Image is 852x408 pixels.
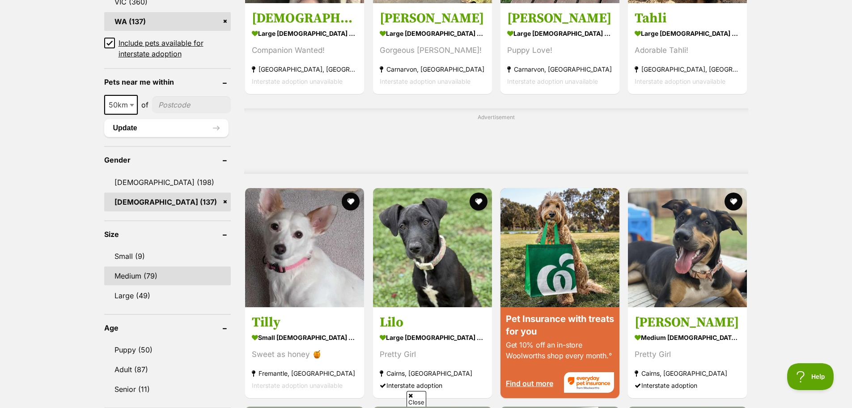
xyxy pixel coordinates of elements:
img: Nyree - Catahoula Leopard Dog [628,188,747,307]
a: Lilo large [DEMOGRAPHIC_DATA] Dog Pretty Girl Cairns, [GEOGRAPHIC_DATA] Interstate adoption [373,307,492,398]
strong: large [DEMOGRAPHIC_DATA] Dog [380,331,485,344]
header: Gender [104,156,231,164]
a: WA (137) [104,12,231,31]
span: Interstate adoption unavailable [252,382,343,389]
strong: large [DEMOGRAPHIC_DATA] Dog [252,27,357,40]
div: Puppy Love! [507,44,613,56]
iframe: Help Scout Beacon - Open [787,363,834,390]
div: Adorable Tahli! [635,44,740,56]
a: Tilly small [DEMOGRAPHIC_DATA] Dog Sweet as honey 🍯 Fremantle, [GEOGRAPHIC_DATA] Interstate adopt... [245,307,364,398]
div: Sweet as honey 🍯 [252,348,357,361]
strong: large [DEMOGRAPHIC_DATA] Dog [635,27,740,40]
strong: Cairns, [GEOGRAPHIC_DATA] [635,367,740,379]
div: Advertisement [244,108,748,174]
a: Include pets available for interstate adoption [104,38,231,59]
span: Interstate adoption unavailable [380,77,471,85]
h3: [DEMOGRAPHIC_DATA] [252,10,357,27]
img: Lilo - Irish Wolfhound Dog [373,188,492,307]
strong: Carnarvon, [GEOGRAPHIC_DATA] [380,63,485,75]
a: [DEMOGRAPHIC_DATA] (137) [104,193,231,211]
button: Update [104,119,229,137]
input: postcode [152,96,231,113]
a: [PERSON_NAME] large [DEMOGRAPHIC_DATA] Dog Puppy Love! Carnarvon, [GEOGRAPHIC_DATA] Interstate ad... [500,3,619,94]
h3: [PERSON_NAME] [635,314,740,331]
strong: Cairns, [GEOGRAPHIC_DATA] [380,367,485,379]
h3: [PERSON_NAME] [380,10,485,27]
div: Interstate adoption [635,379,740,391]
span: Interstate adoption unavailable [635,77,725,85]
a: [DEMOGRAPHIC_DATA] large [DEMOGRAPHIC_DATA] Dog Companion Wanted! [GEOGRAPHIC_DATA], [GEOGRAPHIC_... [245,3,364,94]
a: [DEMOGRAPHIC_DATA] (198) [104,173,231,192]
a: Medium (79) [104,266,231,285]
a: [PERSON_NAME] large [DEMOGRAPHIC_DATA] Dog Gorgeous [PERSON_NAME]! Carnarvon, [GEOGRAPHIC_DATA] I... [373,3,492,94]
span: Close [407,391,426,407]
a: [PERSON_NAME] medium [DEMOGRAPHIC_DATA] Dog Pretty Girl Cairns, [GEOGRAPHIC_DATA] Interstate adop... [628,307,747,398]
strong: large [DEMOGRAPHIC_DATA] Dog [380,27,485,40]
span: Interstate adoption unavailable [507,77,598,85]
div: Interstate adoption [380,379,485,391]
strong: medium [DEMOGRAPHIC_DATA] Dog [635,331,740,344]
strong: large [DEMOGRAPHIC_DATA] Dog [507,27,613,40]
h3: Lilo [380,314,485,331]
div: Pretty Girl [635,348,740,361]
span: Include pets available for interstate adoption [119,38,231,59]
span: 50km [104,95,138,115]
header: Age [104,324,231,332]
strong: Carnarvon, [GEOGRAPHIC_DATA] [507,63,613,75]
a: Tahli large [DEMOGRAPHIC_DATA] Dog Adorable Tahli! [GEOGRAPHIC_DATA], [GEOGRAPHIC_DATA] Interstat... [628,3,747,94]
div: Gorgeous [PERSON_NAME]! [380,44,485,56]
div: Pretty Girl [380,348,485,361]
strong: [GEOGRAPHIC_DATA], [GEOGRAPHIC_DATA] [252,63,357,75]
strong: [GEOGRAPHIC_DATA], [GEOGRAPHIC_DATA] [635,63,740,75]
header: Pets near me within [104,78,231,86]
button: favourite [725,193,743,210]
span: 50km [105,99,137,111]
button: favourite [470,193,487,210]
strong: small [DEMOGRAPHIC_DATA] Dog [252,331,357,344]
header: Size [104,230,231,238]
a: Senior (11) [104,380,231,399]
div: Companion Wanted! [252,44,357,56]
img: Tilly - Jack Russell Terrier x Chihuahua Dog [245,188,364,307]
strong: Fremantle, [GEOGRAPHIC_DATA] [252,367,357,379]
button: favourite [342,193,360,210]
h3: Tilly [252,314,357,331]
a: Large (49) [104,286,231,305]
a: Small (9) [104,247,231,266]
h3: Tahli [635,10,740,27]
h3: [PERSON_NAME] [507,10,613,27]
span: of [141,99,148,110]
a: Adult (87) [104,360,231,379]
span: Interstate adoption unavailable [252,77,343,85]
a: Puppy (50) [104,340,231,359]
